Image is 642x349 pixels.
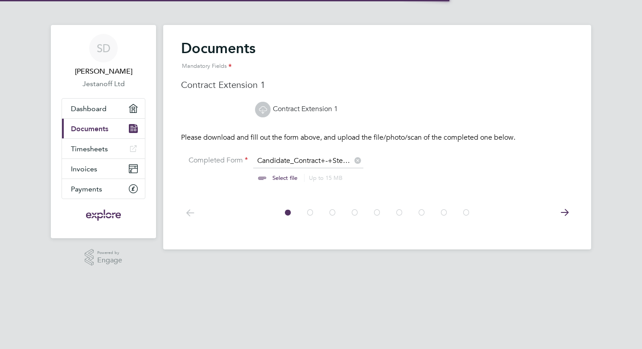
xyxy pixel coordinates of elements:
[62,99,145,118] a: Dashboard
[62,208,145,222] a: Go to home page
[255,104,338,113] a: Contract Extension 1
[71,165,97,173] span: Invoices
[181,156,248,165] label: Completed Form
[71,185,102,193] span: Payments
[181,133,573,142] p: Please download and fill out the form above, and upload the file/photo/scan of the completed one ...
[97,42,111,54] span: SD
[62,139,145,158] a: Timesheets
[62,79,145,89] a: Jestanoff Ltd
[71,125,108,133] span: Documents
[62,179,145,199] a: Payments
[71,145,108,153] span: Timesheets
[85,208,122,222] img: exploregroup-logo-retina.png
[62,66,145,77] span: Stefan Dzhestanov
[62,119,145,138] a: Documents
[62,159,145,179] a: Invoices
[181,79,573,91] h3: Contract Extension 1
[71,104,107,113] span: Dashboard
[181,39,573,75] h2: Documents
[97,257,122,264] span: Engage
[62,34,145,77] a: SD[PERSON_NAME]
[181,57,573,75] div: Mandatory Fields
[85,249,123,266] a: Powered byEngage
[97,249,122,257] span: Powered by
[51,25,156,238] nav: Main navigation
